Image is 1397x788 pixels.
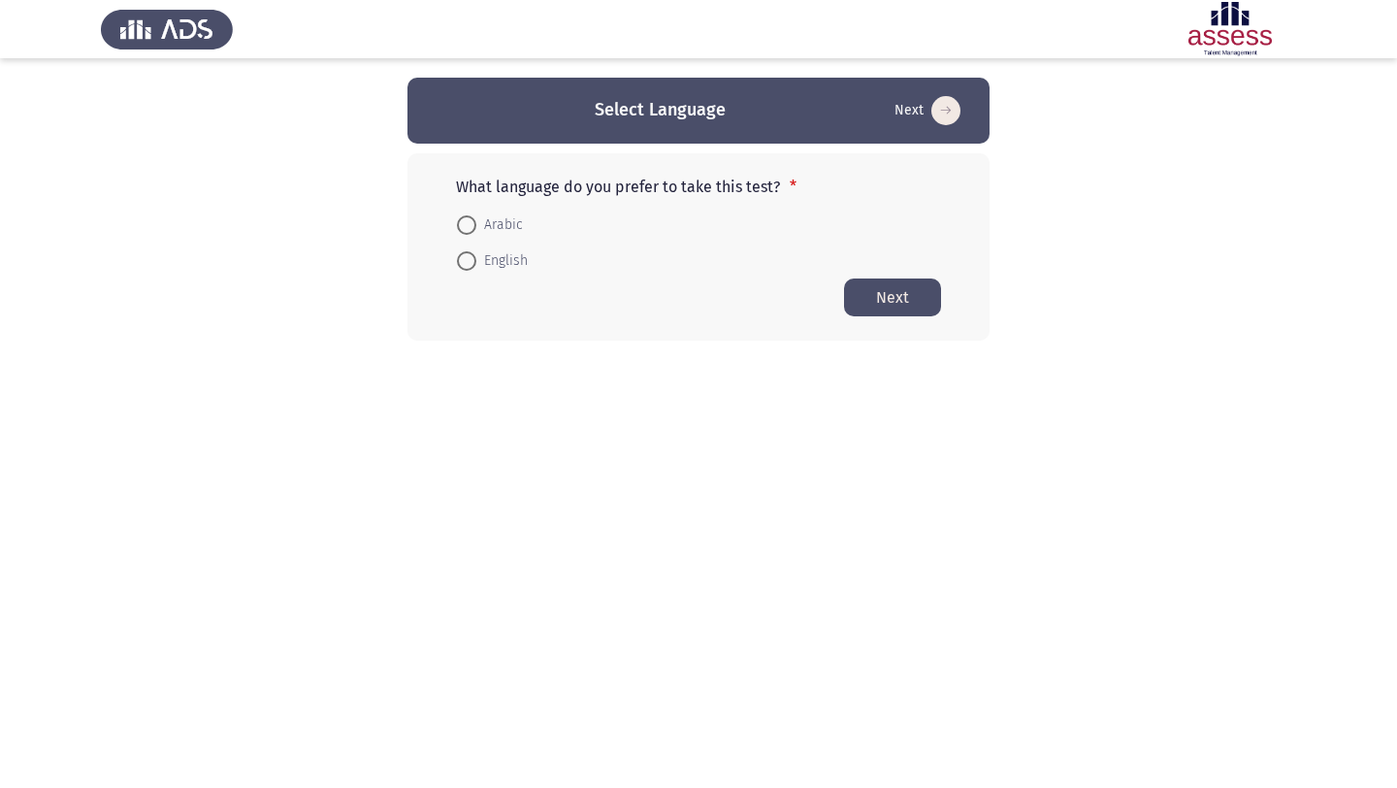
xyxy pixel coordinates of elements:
[456,178,941,196] p: What language do you prefer to take this test?
[889,95,966,126] button: Start assessment
[844,279,941,316] button: Start assessment
[101,2,233,56] img: Assess Talent Management logo
[476,213,523,237] span: Arabic
[476,249,528,273] span: English
[1164,2,1296,56] img: Assessment logo of ASSESS Focus 4 Module Assessment (EN/AR) (Advanced - IB)
[595,98,726,122] h3: Select Language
